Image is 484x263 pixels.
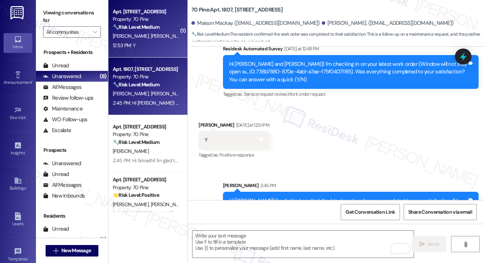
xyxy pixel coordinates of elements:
[151,90,187,97] span: [PERSON_NAME]
[223,45,479,55] div: Residesk Automated Survey
[199,121,269,131] div: [PERSON_NAME]
[113,123,179,131] div: Apt. [STREET_ADDRESS]
[113,192,159,198] strong: 🌟 Risk Level: Positive
[10,6,25,19] img: ResiDesk Logo
[113,15,179,23] div: Property: 70 Pine
[234,121,269,129] div: [DATE] at 12:51 PM
[43,181,82,189] div: All Messages
[113,81,159,88] strong: 🔧 Risk Level: Medium
[113,131,179,138] div: Property: 70 Pine
[288,91,325,97] span: Work order request
[36,146,108,154] div: Prospects
[43,116,87,123] div: WO Follow-ups
[93,29,97,35] i: 
[113,33,151,39] span: [PERSON_NAME]
[43,225,69,233] div: Unread
[113,90,151,97] span: [PERSON_NAME]
[113,157,467,164] div: 2:45 PM: Hi Srimathi! I'm glad to hear that the latest work order was completed to your satisfact...
[408,208,472,216] span: Share Conversation via email
[43,73,81,80] div: Unanswered
[191,6,283,14] b: 70 Pine: Apt. 1807, [STREET_ADDRESS]
[26,114,27,119] span: •
[113,184,179,191] div: Property: 70 Pine
[46,26,89,38] input: All communities
[113,139,159,145] strong: 🔧 Risk Level: Medium
[113,24,159,30] strong: 🔧 Risk Level: Medium
[4,174,32,194] a: Buildings
[191,19,320,27] div: Maison Mackay. ([EMAIL_ADDRESS][DOMAIN_NAME])
[43,94,93,102] div: Review follow-ups
[43,127,71,134] div: Escalate
[53,248,59,254] i: 
[113,8,179,15] div: Apt. [STREET_ADDRESS]
[322,19,454,27] div: [PERSON_NAME]. ([EMAIL_ADDRESS][DOMAIN_NAME])
[151,33,187,39] span: [PERSON_NAME]
[219,152,254,158] span: Positive response
[244,91,288,97] span: Service request review ,
[151,201,187,208] span: [PERSON_NAME]
[36,49,108,56] div: Prospects + Residents
[43,160,81,167] div: Unanswered
[4,210,32,230] a: Leads
[113,176,179,183] div: Apt. [STREET_ADDRESS]
[199,150,269,160] div: Tagged as:
[113,73,179,81] div: Property: 70 Pine
[192,231,414,258] textarea: To enrich screen reader interactions, please activate Accessibility in Grammarly extension settings
[43,171,69,178] div: Unread
[113,42,135,49] div: 12:53 PM: Y
[419,241,425,247] i: 
[98,71,108,82] div: (8)
[223,182,479,192] div: [PERSON_NAME]
[205,136,208,144] div: Y
[341,204,400,220] button: Get Conversation Link
[113,65,179,73] div: Apt. 1807, [STREET_ADDRESS]
[191,31,229,37] strong: 🔧 Risk Level: Medium
[98,234,108,245] div: (8)
[412,236,447,252] button: Send
[36,212,108,220] div: Residents
[43,105,83,113] div: Maintenance
[463,241,468,247] i: 
[28,255,29,260] span: •
[4,33,32,53] a: Inbox
[46,245,99,257] button: New Message
[43,236,81,244] div: Unanswered
[404,204,477,220] button: Share Conversation via email
[4,104,32,123] a: Site Visit •
[25,149,26,154] span: •
[61,247,91,254] span: New Message
[43,83,82,91] div: All Messages
[229,60,467,83] div: Hi [PERSON_NAME] and [PERSON_NAME]! I'm checking in on your latest work order (Window will not st...
[259,182,276,189] div: 2:45 PM
[43,192,85,200] div: New Inbounds
[32,79,33,84] span: •
[223,89,479,99] div: Tagged as:
[283,45,319,53] div: [DATE] at 12:48 PM
[428,240,439,248] span: Send
[191,31,484,46] span: : The resident confirmed the work order was completed to their satisfaction. This is a follow-up ...
[4,139,32,159] a: Insights •
[113,148,149,154] span: [PERSON_NAME]
[345,208,395,216] span: Get Conversation Link
[43,7,101,26] label: Viewing conversations for
[113,201,151,208] span: [PERSON_NAME]
[229,197,467,213] div: Hi [PERSON_NAME]! I'm glad to hear that the latest work order was completed to your satisfaction....
[43,62,69,69] div: Unread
